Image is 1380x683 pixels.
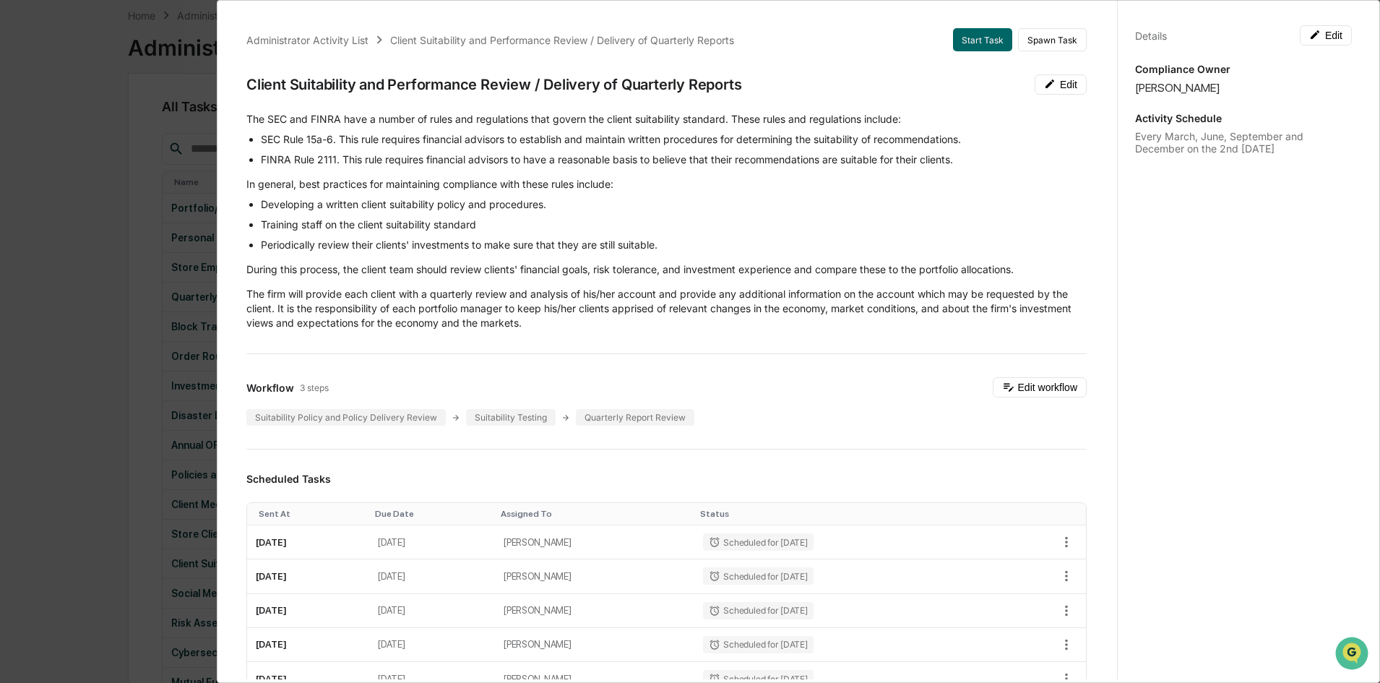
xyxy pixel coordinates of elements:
[119,182,179,197] span: Attestations
[9,176,99,202] a: 🖐️Preclearance
[495,628,694,662] td: [PERSON_NAME]
[246,112,1087,126] p: The SEC and FINRA have a number of rules and regulations that govern the client suitability stand...
[49,125,183,137] div: We're available if you need us!
[246,34,368,46] div: Administrator Activity List
[38,66,238,81] input: Clear
[369,594,495,628] td: [DATE]
[261,197,1087,212] li: Developing a written client suitability policy and procedures.
[29,182,93,197] span: Preclearance
[102,244,175,256] a: Powered byPylon
[105,184,116,195] div: 🗄️
[700,509,988,519] div: Toggle SortBy
[246,262,1087,277] p: During this process, the client team should review clients' financial goals, risk tolerance, and ...
[261,153,1087,167] li: FINRA Rule 2111. This rule requires financial advisors to have a reasonable basis to believe that...
[261,132,1087,147] li: SEC Rule 15a-6. This rule requires financial advisors to establish and maintain written procedure...
[576,409,694,426] div: Quarterly Report Review
[390,34,734,46] div: Client Suitability and Performance Review / Delivery of Quarterly Reports
[246,287,1087,330] p: The firm will provide each client with a quarterly review and analysis of his/her account and pro...
[99,176,185,202] a: 🗄️Attestations
[261,218,1087,232] li: Training staff on the client suitability standard
[14,30,263,53] p: How can we help?
[466,409,556,426] div: Suitability Testing
[247,525,369,559] td: [DATE]
[261,238,1087,252] li: Periodically review their clients' investments to make sure that they are still suitable.
[993,377,1087,398] button: Edit workflow
[247,594,369,628] td: [DATE]
[14,184,26,195] div: 🖐️
[703,636,813,653] div: Scheduled for [DATE]
[49,111,237,125] div: Start new chat
[300,382,329,393] span: 3 steps
[246,382,294,394] span: Workflow
[1334,635,1373,674] iframe: Open customer support
[501,509,689,519] div: Toggle SortBy
[703,533,813,551] div: Scheduled for [DATE]
[246,473,1087,485] h3: Scheduled Tasks
[1135,81,1352,95] div: [PERSON_NAME]
[259,509,363,519] div: Toggle SortBy
[495,525,694,559] td: [PERSON_NAME]
[495,594,694,628] td: [PERSON_NAME]
[369,525,495,559] td: [DATE]
[247,628,369,662] td: [DATE]
[246,115,263,132] button: Start new chat
[1135,112,1352,124] p: Activity Schedule
[246,177,1087,192] p: In general, best practices for maintaining compliance with these rules include:
[247,559,369,593] td: [DATE]
[144,245,175,256] span: Pylon
[9,204,97,230] a: 🔎Data Lookup
[14,111,40,137] img: 1746055101610-c473b297-6a78-478c-a979-82029cc54cd1
[703,567,813,585] div: Scheduled for [DATE]
[369,628,495,662] td: [DATE]
[1135,130,1352,155] div: Every March, June, September and December on the 2nd [DATE]
[495,559,694,593] td: [PERSON_NAME]
[29,210,91,224] span: Data Lookup
[1300,25,1352,46] button: Edit
[246,76,741,93] div: Client Suitability and Performance Review / Delivery of Quarterly Reports
[703,602,813,619] div: Scheduled for [DATE]
[14,211,26,223] div: 🔎
[246,409,446,426] div: Suitability Policy and Policy Delivery Review
[1135,63,1352,75] p: Compliance Owner
[1035,74,1087,95] button: Edit
[1018,28,1087,51] button: Spawn Task
[1135,30,1167,42] div: Details
[375,509,489,519] div: Toggle SortBy
[953,28,1012,51] button: Start Task
[369,559,495,593] td: [DATE]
